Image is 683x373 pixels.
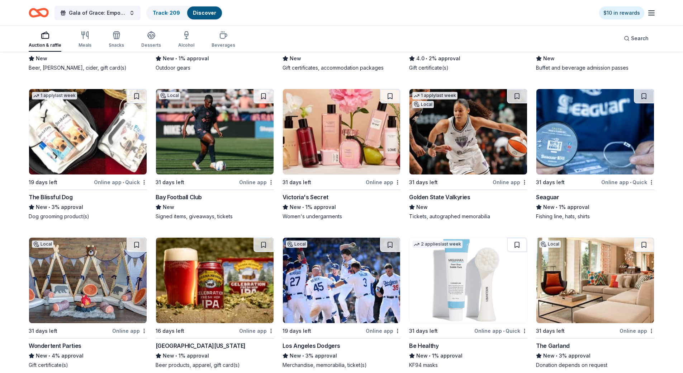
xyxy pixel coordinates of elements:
[409,237,527,369] a: Image for Be Healthy2 applieslast week31 days leftOnline app•QuickBe HealthyNew•1% approvalKF94 m...
[29,42,61,48] div: Auction & raffle
[283,237,401,369] a: Image for Los Angeles DodgersLocal19 days leftOnline appLos Angeles DodgersNew•3% approvalMerchan...
[29,28,61,52] button: Auction & raffle
[48,353,50,359] span: •
[156,89,274,220] a: Image for Bay Football ClubLocal31 days leftOnline appBay Football ClubNewSigned items, giveaways...
[156,237,274,369] a: Image for Sierra Nevada16 days leftOnline app[GEOGRAPHIC_DATA][US_STATE]New•1% approvalBeer produ...
[163,351,174,360] span: New
[536,89,654,174] img: Image for Seaguar
[539,241,561,248] div: Local
[112,326,147,335] div: Online app
[536,203,654,211] div: 1% approval
[493,178,527,187] div: Online app
[409,341,438,350] div: Be Healthy
[109,42,124,48] div: Snacks
[29,238,147,323] img: Image for Wondertent Parties
[29,89,147,174] img: Image for The Blissful Dog
[536,362,654,369] div: Donation depends on request
[429,353,431,359] span: •
[156,341,246,350] div: [GEOGRAPHIC_DATA][US_STATE]
[29,341,81,350] div: Wondertent Parties
[599,6,644,19] a: $10 in rewards
[409,362,527,369] div: KF94 masks
[290,54,301,63] span: New
[283,193,328,201] div: Victoria's Secret
[156,327,184,335] div: 16 days left
[416,351,428,360] span: New
[556,204,558,210] span: •
[536,89,654,220] a: Image for Seaguar31 days leftOnline app•QuickSeaguarNew•1% approvalFishing line, hats, shirts
[156,238,274,323] img: Image for Sierra Nevada
[178,28,194,52] button: Alcohol
[283,341,340,350] div: Los Angeles Dodgers
[193,10,216,16] a: Discover
[29,203,147,211] div: 3% approval
[156,351,274,360] div: 1% approval
[630,179,631,185] span: •
[620,326,654,335] div: Online app
[412,92,457,99] div: 1 apply last week
[416,203,428,211] span: New
[29,213,147,220] div: Dog grooming product(s)
[543,54,555,63] span: New
[426,56,428,61] span: •
[109,28,124,52] button: Snacks
[29,327,57,335] div: 31 days left
[366,178,400,187] div: Online app
[283,89,401,220] a: Image for Victoria's Secret31 days leftOnline appVictoria's SecretNew•1% approvalWomen's undergar...
[412,101,434,108] div: Local
[283,213,401,220] div: Women's undergarments
[302,353,304,359] span: •
[536,193,559,201] div: Seaguar
[212,42,235,48] div: Beverages
[79,42,91,48] div: Meals
[601,178,654,187] div: Online app Quick
[29,64,147,71] div: Beer, [PERSON_NAME], cider, gift card(s)
[48,204,50,210] span: •
[32,92,77,99] div: 1 apply last week
[239,326,274,335] div: Online app
[141,28,161,52] button: Desserts
[36,203,47,211] span: New
[283,238,400,323] img: Image for Los Angeles Dodgers
[29,237,147,369] a: Image for Wondertent PartiesLocal31 days leftOnline appWondertent PartiesNew•4% approvalGift cert...
[141,42,161,48] div: Desserts
[156,64,274,71] div: Outdoor gears
[283,203,401,211] div: 1% approval
[29,193,73,201] div: The Blissful Dog
[159,92,180,99] div: Local
[543,351,555,360] span: New
[32,241,53,248] div: Local
[536,237,654,369] a: Image for The GarlandLocal31 days leftOnline appThe GarlandNew•3% approvalDonation depends on req...
[536,178,565,187] div: 31 days left
[175,56,177,61] span: •
[156,213,274,220] div: Signed items, giveaways, tickets
[283,351,401,360] div: 3% approval
[153,10,180,16] a: Track· 209
[409,193,470,201] div: Golden State Valkyries
[536,327,565,335] div: 31 days left
[156,193,202,201] div: Bay Football Club
[286,241,307,248] div: Local
[536,213,654,220] div: Fishing line, hats, shirts
[416,54,424,63] span: 4.0
[618,31,654,46] button: Search
[283,89,400,174] img: Image for Victoria's Secret
[94,178,147,187] div: Online app Quick
[29,178,57,187] div: 19 days left
[163,203,174,211] span: New
[29,362,147,369] div: Gift certificate(s)
[69,9,126,17] span: Gala of Grace: Empowering Futures for El Porvenir
[36,351,47,360] span: New
[239,178,274,187] div: Online app
[29,4,49,21] a: Home
[29,351,147,360] div: 4% approval
[536,238,654,323] img: Image for The Garland
[536,341,570,350] div: The Garland
[474,326,527,335] div: Online app Quick
[156,89,274,174] img: Image for Bay Football Club
[283,327,311,335] div: 19 days left
[178,42,194,48] div: Alcohol
[29,89,147,220] a: Image for The Blissful Dog1 applylast week19 days leftOnline app•QuickThe Blissful DogNew•3% appr...
[36,54,47,63] span: New
[283,64,401,71] div: Gift certificates, accommodation packages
